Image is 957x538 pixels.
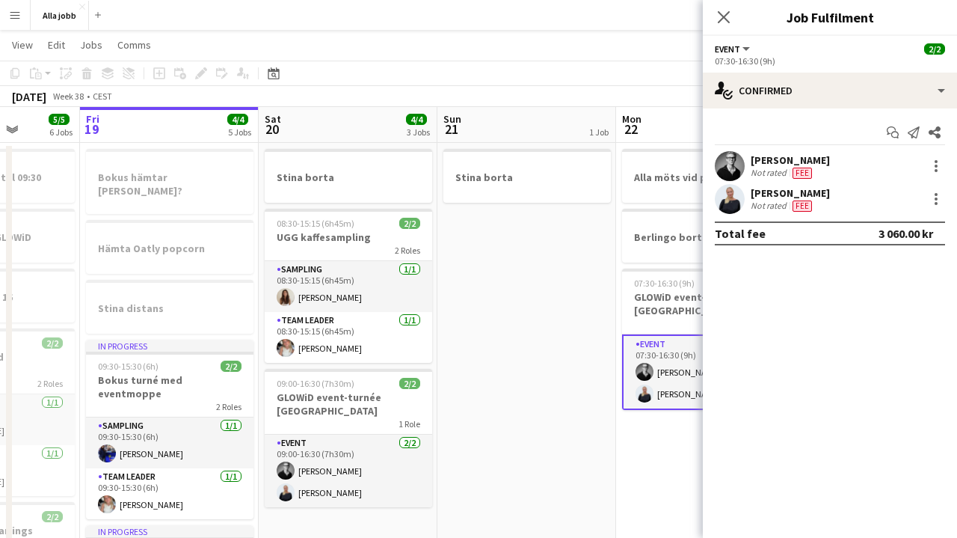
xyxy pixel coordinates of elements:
[622,334,790,410] app-card-role: Event2/207:30-16:30 (9h)[PERSON_NAME][PERSON_NAME]
[86,220,253,274] app-job-card: Hämta Oatly popcorn
[86,373,253,400] h3: Bokus turné med eventmoppe
[443,171,611,184] h3: Stina borta
[111,35,157,55] a: Comms
[406,114,427,125] span: 4/4
[715,43,740,55] span: Event
[441,120,461,138] span: 21
[74,35,108,55] a: Jobs
[86,525,253,537] div: In progress
[227,114,248,125] span: 4/4
[48,38,65,52] span: Edit
[216,401,241,412] span: 2 Roles
[80,38,102,52] span: Jobs
[84,120,99,138] span: 19
[399,218,420,229] span: 2/2
[265,369,432,507] app-job-card: 09:00-16:30 (7h30m)2/2GLOWiD event-turnée [GEOGRAPHIC_DATA]1 RoleEvent2/209:00-16:30 (7h30m)[PERS...
[622,112,641,126] span: Mon
[265,261,432,312] app-card-role: Sampling1/108:30-15:15 (6h45m)[PERSON_NAME]
[622,269,790,410] app-job-card: 07:30-16:30 (9h)2/2GLOWiD event-turnée [GEOGRAPHIC_DATA]1 RoleEvent2/207:30-16:30 (9h)[PERSON_NAM...
[31,1,89,30] button: Alla jobb
[790,200,815,212] div: Crew has different fees then in role
[42,35,71,55] a: Edit
[715,55,945,67] div: 07:30-16:30 (9h)
[751,200,790,212] div: Not rated
[751,167,790,179] div: Not rated
[86,242,253,255] h3: Hämta Oatly popcorn
[265,435,432,507] app-card-role: Event2/209:00-16:30 (7h30m)[PERSON_NAME][PERSON_NAME]
[49,126,73,138] div: 6 Jobs
[589,126,609,138] div: 1 Job
[715,226,766,241] div: Total fee
[12,89,46,104] div: [DATE]
[751,153,830,167] div: [PERSON_NAME]
[277,218,354,229] span: 08:30-15:15 (6h45m)
[703,73,957,108] div: Confirmed
[620,120,641,138] span: 22
[622,209,790,263] app-job-card: Berlingo borta
[86,302,253,315] h3: Stina distans
[42,337,63,349] span: 2/2
[86,468,253,519] app-card-role: Team Leader1/109:30-15:30 (6h)[PERSON_NAME]
[37,378,63,389] span: 2 Roles
[86,340,253,519] app-job-card: In progress09:30-15:30 (6h)2/2Bokus turné med eventmoppe2 RolesSampling1/109:30-15:30 (6h)[PERSON...
[86,149,253,214] app-job-card: Bokus hämtar [PERSON_NAME]?
[265,149,432,203] app-job-card: Stina borta
[793,168,812,179] span: Fee
[49,114,70,125] span: 5/5
[86,418,253,468] app-card-role: Sampling1/109:30-15:30 (6h)[PERSON_NAME]
[265,112,281,126] span: Sat
[265,171,432,184] h3: Stina borta
[399,418,420,430] span: 1 Role
[622,230,790,244] h3: Berlingo borta
[221,361,241,372] span: 2/2
[277,378,354,389] span: 09:00-16:30 (7h30m)
[878,226,933,241] div: 3 060.00 kr
[6,35,39,55] a: View
[924,43,945,55] span: 2/2
[228,126,251,138] div: 5 Jobs
[117,38,151,52] span: Comms
[93,91,112,102] div: CEST
[265,312,432,363] app-card-role: Team Leader1/108:30-15:15 (6h45m)[PERSON_NAME]
[793,201,812,212] span: Fee
[42,511,63,522] span: 2/2
[399,378,420,389] span: 2/2
[703,7,957,27] h3: Job Fulfilment
[265,230,432,244] h3: UGG kaffesampling
[751,186,830,200] div: [PERSON_NAME]
[634,278,695,289] span: 07:30-16:30 (9h)
[98,361,159,372] span: 09:30-15:30 (6h)
[622,149,790,203] app-job-card: Alla möts vid parkering 7:30
[265,209,432,363] app-job-card: 08:30-15:15 (6h45m)2/2UGG kaffesampling2 RolesSampling1/108:30-15:15 (6h45m)[PERSON_NAME]Team Lea...
[443,112,461,126] span: Sun
[12,38,33,52] span: View
[407,126,430,138] div: 3 Jobs
[790,167,815,179] div: Crew has different fees then in role
[49,91,87,102] span: Week 38
[715,43,752,55] button: Event
[86,280,253,334] app-job-card: Stina distans
[86,171,253,198] h3: Bokus hämtar [PERSON_NAME]?
[262,120,281,138] span: 20
[622,171,790,184] h3: Alla möts vid parkering 7:30
[86,340,253,352] div: In progress
[395,245,420,256] span: 2 Roles
[443,149,611,203] app-job-card: Stina borta
[86,112,99,126] span: Fri
[622,290,790,317] h3: GLOWiD event-turnée [GEOGRAPHIC_DATA]
[265,391,432,418] h3: GLOWiD event-turnée [GEOGRAPHIC_DATA]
